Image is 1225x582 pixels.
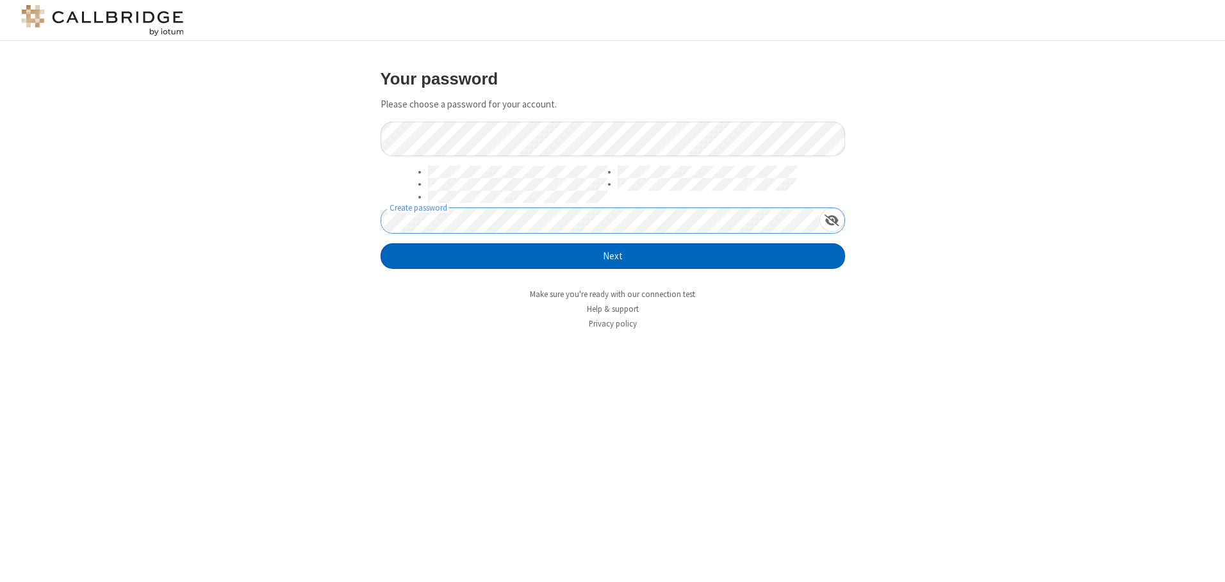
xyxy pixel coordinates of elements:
[19,5,186,36] img: logo@2x.png
[381,70,845,88] h3: Your password
[587,303,639,314] a: Help & support
[530,289,695,300] a: Make sure you're ready with our connection test
[589,318,637,329] a: Privacy policy
[381,243,845,269] button: Next
[381,97,845,112] p: Please choose a password for your account.
[381,208,819,233] input: Create password
[819,208,844,232] div: Show password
